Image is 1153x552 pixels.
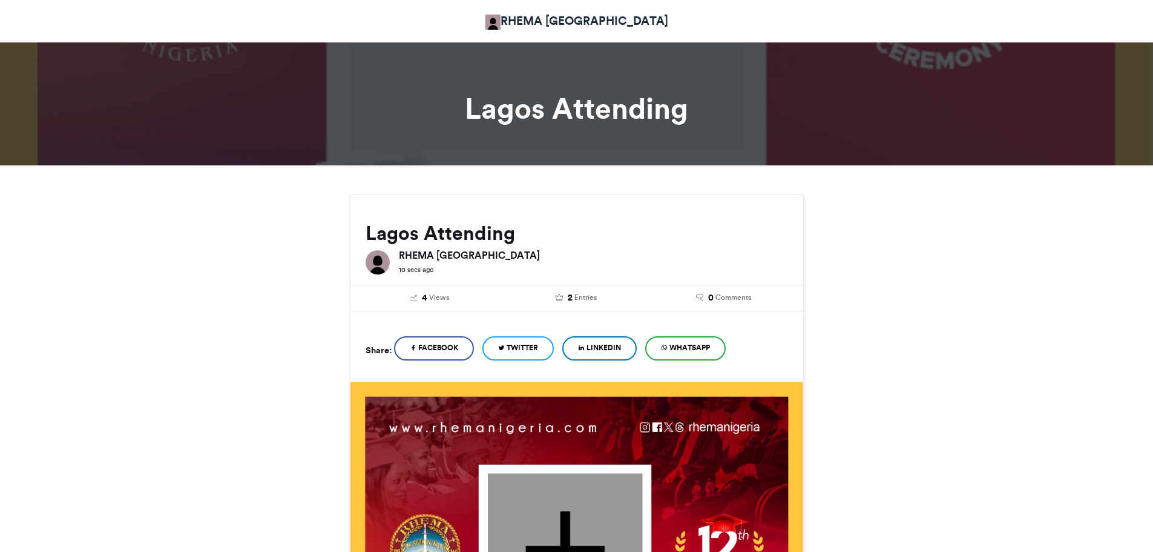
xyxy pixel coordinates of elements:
a: Twitter [482,336,554,361]
a: 4 Views [366,291,494,305]
img: RHEMA NIGERIA [485,15,501,30]
span: Entries [574,292,597,303]
a: RHEMA [GEOGRAPHIC_DATA] [485,12,668,30]
span: 0 [708,291,714,305]
span: Facebook [418,342,458,353]
h1: Lagos Attending [241,94,913,123]
h2: Lagos Attending [366,222,788,244]
a: LinkedIn [562,336,637,361]
span: WhatsApp [669,342,710,353]
small: 10 secs ago [399,265,433,274]
span: 2 [568,291,573,305]
iframe: chat widget [1102,504,1141,540]
h6: RHEMA [GEOGRAPHIC_DATA] [399,250,788,260]
img: RHEMA NIGERIA [366,250,390,274]
span: Comments [715,292,751,303]
span: Twitter [507,342,538,353]
a: 0 Comments [659,291,788,305]
a: 2 Entries [512,291,641,305]
span: 4 [422,291,427,305]
span: Views [429,292,449,303]
span: LinkedIn [586,342,621,353]
h5: Share: [366,342,392,358]
a: WhatsApp [645,336,726,361]
a: Facebook [394,336,474,361]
